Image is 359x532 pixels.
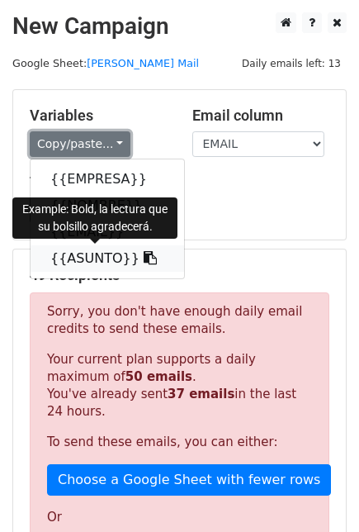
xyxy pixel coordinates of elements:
a: {{EMPRESA}} [31,166,184,192]
h5: Email column [192,107,330,125]
strong: 37 emails [168,387,234,401]
p: To send these emails, you can either: [47,434,312,451]
div: Widget de chat [276,453,359,532]
h5: Variables [30,107,168,125]
div: Example: Bold, la lectura que su bolsillo agradecerá. [12,197,177,239]
a: Daily emails left: 13 [236,57,347,69]
p: Sorry, you don't have enough daily email credits to send these emails. [47,303,312,338]
h2: New Campaign [12,12,347,40]
span: Daily emails left: 13 [236,55,347,73]
p: Your current plan supports a daily maximum of . You've already sent in the last 24 hours. [47,351,312,420]
p: Or [47,509,312,526]
iframe: Chat Widget [276,453,359,532]
strong: 50 emails [125,369,192,384]
a: [PERSON_NAME] Mail [87,57,199,69]
a: Choose a Google Sheet with fewer rows [47,464,331,496]
a: Copy/paste... [30,131,130,157]
a: {{ASUNTO}} [31,245,184,272]
small: Google Sheet: [12,57,199,69]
